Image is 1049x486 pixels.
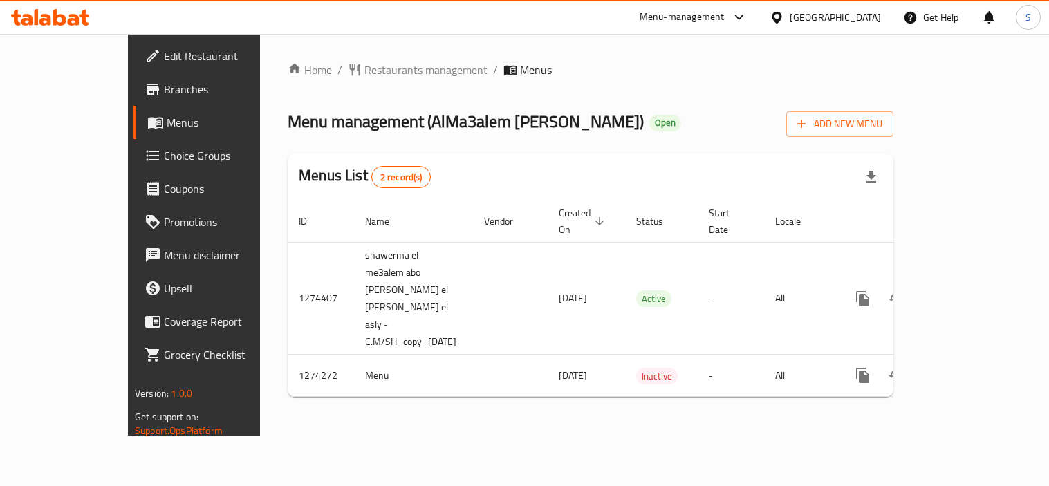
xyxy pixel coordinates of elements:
span: 1.0.0 [171,384,192,402]
span: Start Date [709,205,748,238]
nav: breadcrumb [288,62,893,78]
span: Edit Restaurant [164,48,292,64]
a: Coverage Report [133,305,303,338]
div: [GEOGRAPHIC_DATA] [790,10,881,25]
a: Promotions [133,205,303,239]
span: Version: [135,384,169,402]
button: Change Status [880,282,913,315]
span: Open [649,117,681,129]
div: Export file [855,160,888,194]
a: Home [288,62,332,78]
span: Grocery Checklist [164,346,292,363]
td: 1274272 [288,355,354,397]
span: Menus [520,62,552,78]
span: Name [365,213,407,230]
span: Vendor [484,213,531,230]
span: Inactive [636,368,678,384]
table: enhanced table [288,200,990,398]
span: Choice Groups [164,147,292,164]
span: Branches [164,81,292,97]
span: Created On [559,205,609,238]
td: All [764,242,835,355]
span: Coupons [164,180,292,197]
a: Coupons [133,172,303,205]
a: Choice Groups [133,139,303,172]
td: Menu [354,355,473,397]
td: 1274407 [288,242,354,355]
li: / [493,62,498,78]
span: Promotions [164,214,292,230]
a: Upsell [133,272,303,305]
span: Get support on: [135,408,198,426]
a: Edit Restaurant [133,39,303,73]
td: shawerma el me3alem abo [PERSON_NAME] el [PERSON_NAME] el asly - C.M/SH_copy_[DATE] [354,242,473,355]
td: - [698,355,764,397]
h2: Menus List [299,165,431,188]
a: Menus [133,106,303,139]
span: Add New Menu [797,115,882,133]
button: Change Status [880,359,913,392]
span: Menu disclaimer [164,247,292,263]
a: Branches [133,73,303,106]
span: Status [636,213,681,230]
span: Menu management ( AlMa3alem [PERSON_NAME] ) [288,106,644,137]
div: Open [649,115,681,131]
a: Menu disclaimer [133,239,303,272]
td: - [698,242,764,355]
span: Upsell [164,280,292,297]
td: All [764,355,835,397]
a: Restaurants management [348,62,488,78]
a: Grocery Checklist [133,338,303,371]
button: more [846,282,880,315]
span: Coverage Report [164,313,292,330]
a: Support.OpsPlatform [135,422,223,440]
div: Menu-management [640,9,725,26]
button: Add New Menu [786,111,893,137]
span: Locale [775,213,819,230]
div: Active [636,290,671,307]
div: Total records count [371,166,431,188]
span: Restaurants management [364,62,488,78]
button: more [846,359,880,392]
span: [DATE] [559,289,587,307]
span: Menus [167,114,292,131]
th: Actions [835,200,990,243]
span: 2 record(s) [372,171,431,184]
li: / [337,62,342,78]
span: [DATE] [559,366,587,384]
span: S [1025,10,1031,25]
span: Active [636,291,671,307]
span: ID [299,213,325,230]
